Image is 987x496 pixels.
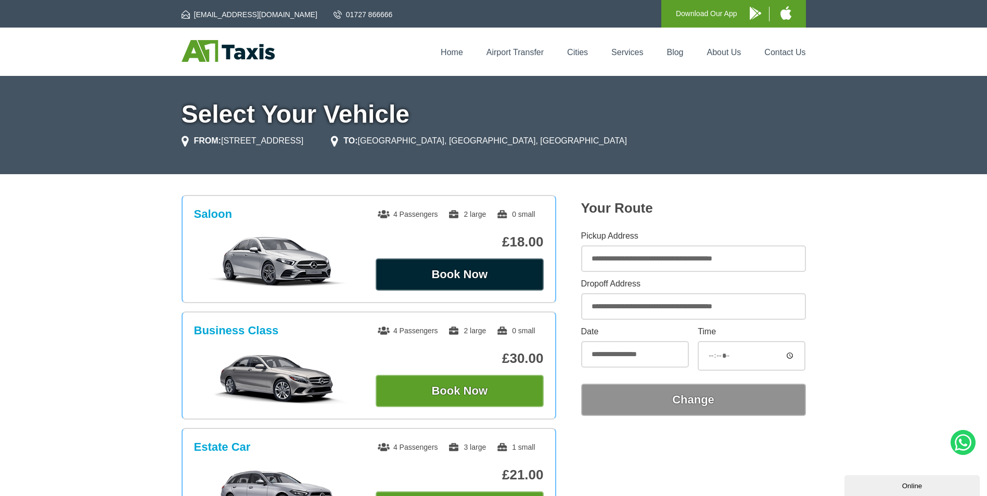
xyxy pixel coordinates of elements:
p: £18.00 [376,234,544,250]
a: [EMAIL_ADDRESS][DOMAIN_NAME] [182,9,317,20]
p: £21.00 [376,467,544,483]
button: Change [581,384,806,416]
a: Blog [666,48,683,57]
label: Dropoff Address [581,280,806,288]
a: Services [611,48,643,57]
strong: FROM: [194,136,221,145]
h3: Saloon [194,207,232,221]
span: 0 small [496,327,535,335]
button: Book Now [376,375,544,407]
span: 2 large [448,210,486,218]
span: 1 small [496,443,535,451]
img: A1 Taxis Android App [750,7,761,20]
h3: Business Class [194,324,279,337]
span: 4 Passengers [378,443,438,451]
li: [STREET_ADDRESS] [182,135,304,147]
h1: Select Your Vehicle [182,102,806,127]
a: 01727 866666 [334,9,393,20]
p: Download Our App [676,7,737,20]
a: Home [441,48,463,57]
img: Business Class [199,352,356,404]
span: 0 small [496,210,535,218]
img: Saloon [199,236,356,288]
p: £30.00 [376,350,544,367]
li: [GEOGRAPHIC_DATA], [GEOGRAPHIC_DATA], [GEOGRAPHIC_DATA] [331,135,627,147]
label: Date [581,328,689,336]
strong: TO: [343,136,357,145]
img: A1 Taxis iPhone App [780,6,791,20]
span: 4 Passengers [378,210,438,218]
h3: Estate Car [194,440,251,454]
label: Pickup Address [581,232,806,240]
img: A1 Taxis St Albans LTD [182,40,275,62]
a: About Us [707,48,741,57]
label: Time [698,328,805,336]
button: Book Now [376,258,544,291]
span: 2 large [448,327,486,335]
span: 3 large [448,443,486,451]
span: 4 Passengers [378,327,438,335]
h2: Your Route [581,200,806,216]
a: Airport Transfer [486,48,544,57]
a: Contact Us [764,48,805,57]
a: Cities [567,48,588,57]
iframe: chat widget [844,473,982,496]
